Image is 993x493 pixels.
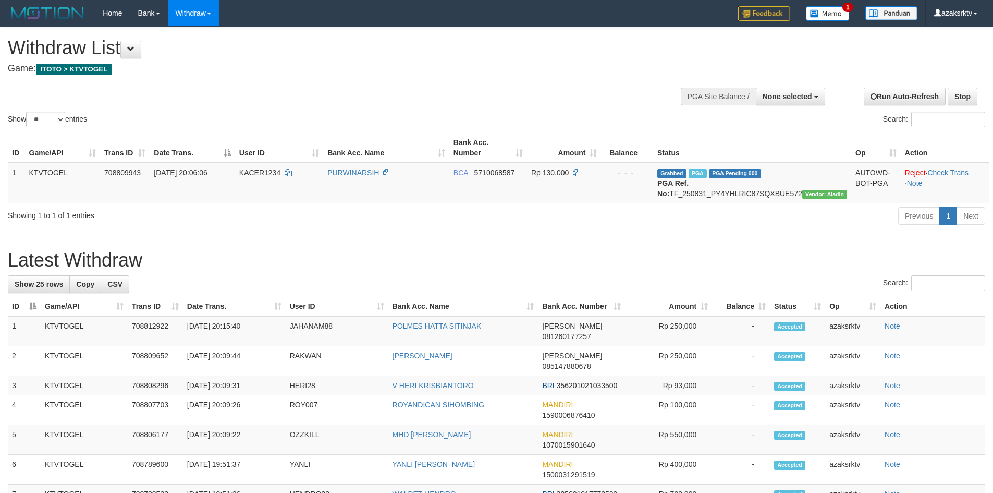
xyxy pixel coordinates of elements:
a: Note [885,401,900,409]
td: 708789600 [128,455,183,485]
td: azaksrktv [825,395,880,425]
span: [PERSON_NAME] [542,322,602,330]
th: Action [901,133,989,163]
th: Balance: activate to sort column ascending [712,297,770,316]
span: 1 [842,3,853,12]
th: Date Trans.: activate to sort column descending [150,133,235,163]
th: Bank Acc. Name: activate to sort column ascending [388,297,538,316]
td: Rp 100,000 [625,395,712,425]
span: Show 25 rows [15,280,63,288]
b: PGA Ref. No: [657,179,689,198]
td: 5 [8,425,41,455]
span: [DATE] 20:06:06 [154,169,207,177]
th: ID: activate to sort column descending [8,297,41,316]
input: Search: [911,275,985,291]
td: - [712,346,770,376]
span: Copy 085147880678 to clipboard [542,362,591,370]
td: 708806177 [128,425,183,455]
td: - [712,425,770,455]
td: - [712,455,770,485]
a: Note [885,460,900,468]
h1: Withdraw List [8,38,652,58]
span: Marked by azaksrktv [689,169,707,178]
span: 708809943 [104,169,141,177]
td: OZZKILL [286,425,388,455]
td: YANLI [286,455,388,485]
th: Game/API: activate to sort column ascending [41,297,128,316]
span: Accepted [774,431,805,440]
span: Copy 356201021033500 to clipboard [557,381,618,390]
td: Rp 400,000 [625,455,712,485]
td: 2 [8,346,41,376]
td: HERI28 [286,376,388,395]
label: Show entries [8,112,87,127]
span: Rp 130.000 [531,169,569,177]
td: - [712,376,770,395]
span: CSV [107,280,122,288]
td: · · [901,163,989,203]
span: BCA [453,169,468,177]
img: Button%20Memo.svg [806,6,850,21]
input: Search: [911,112,985,127]
select: Showentries [26,112,65,127]
td: KTVTOGEL [41,346,128,376]
span: KACER1234 [239,169,280,177]
td: Rp 93,000 [625,376,712,395]
div: - - - [605,167,649,178]
a: MHD [PERSON_NAME] [393,430,471,439]
a: Check Trans [927,169,969,177]
td: KTVTOGEL [41,455,128,485]
td: [DATE] 20:09:31 [183,376,286,395]
span: Accepted [774,461,805,470]
a: CSV [101,275,129,293]
h1: Latest Withdraw [8,250,985,271]
a: Show 25 rows [8,275,70,293]
td: azaksrktv [825,346,880,376]
td: TF_250831_PY4YHLRIC87SQXBUE572 [653,163,851,203]
td: 1 [8,163,25,203]
td: KTVTOGEL [41,376,128,395]
th: Bank Acc. Name: activate to sort column ascending [323,133,449,163]
td: 708812922 [128,316,183,346]
td: [DATE] 20:09:26 [183,395,286,425]
span: Accepted [774,401,805,410]
label: Search: [883,275,985,291]
span: Copy 1070015901640 to clipboard [542,441,595,449]
span: Accepted [774,352,805,361]
span: Copy 1590006876410 to clipboard [542,411,595,419]
td: [DATE] 20:09:22 [183,425,286,455]
td: KTVTOGEL [41,316,128,346]
td: Rp 550,000 [625,425,712,455]
th: Bank Acc. Number: activate to sort column ascending [538,297,625,316]
a: Note [885,322,900,330]
th: Trans ID: activate to sort column ascending [100,133,150,163]
th: Status: activate to sort column ascending [770,297,825,316]
h4: Game: [8,64,652,74]
td: 708807703 [128,395,183,425]
td: Rp 250,000 [625,316,712,346]
span: ITOTO > KTVTOGEL [36,64,112,75]
td: KTVTOGEL [25,163,101,203]
a: 1 [939,207,957,225]
td: [DATE] 20:15:40 [183,316,286,346]
a: Run Auto-Refresh [864,88,946,105]
a: Next [957,207,985,225]
span: PGA Pending [709,169,761,178]
th: Amount: activate to sort column ascending [625,297,712,316]
td: azaksrktv [825,316,880,346]
span: MANDIRI [542,401,573,409]
td: 4 [8,395,41,425]
td: JAHANAM88 [286,316,388,346]
span: Vendor URL: https://payment4.1velocity.biz [802,190,847,199]
th: Bank Acc. Number: activate to sort column ascending [449,133,527,163]
a: Previous [898,207,940,225]
td: [DATE] 20:09:44 [183,346,286,376]
th: Amount: activate to sort column ascending [527,133,601,163]
span: Copy 1500031291519 to clipboard [542,471,595,479]
label: Search: [883,112,985,127]
a: Note [885,381,900,390]
img: panduan.png [865,6,917,20]
button: None selected [756,88,825,105]
img: MOTION_logo.png [8,5,87,21]
th: User ID: activate to sort column ascending [286,297,388,316]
